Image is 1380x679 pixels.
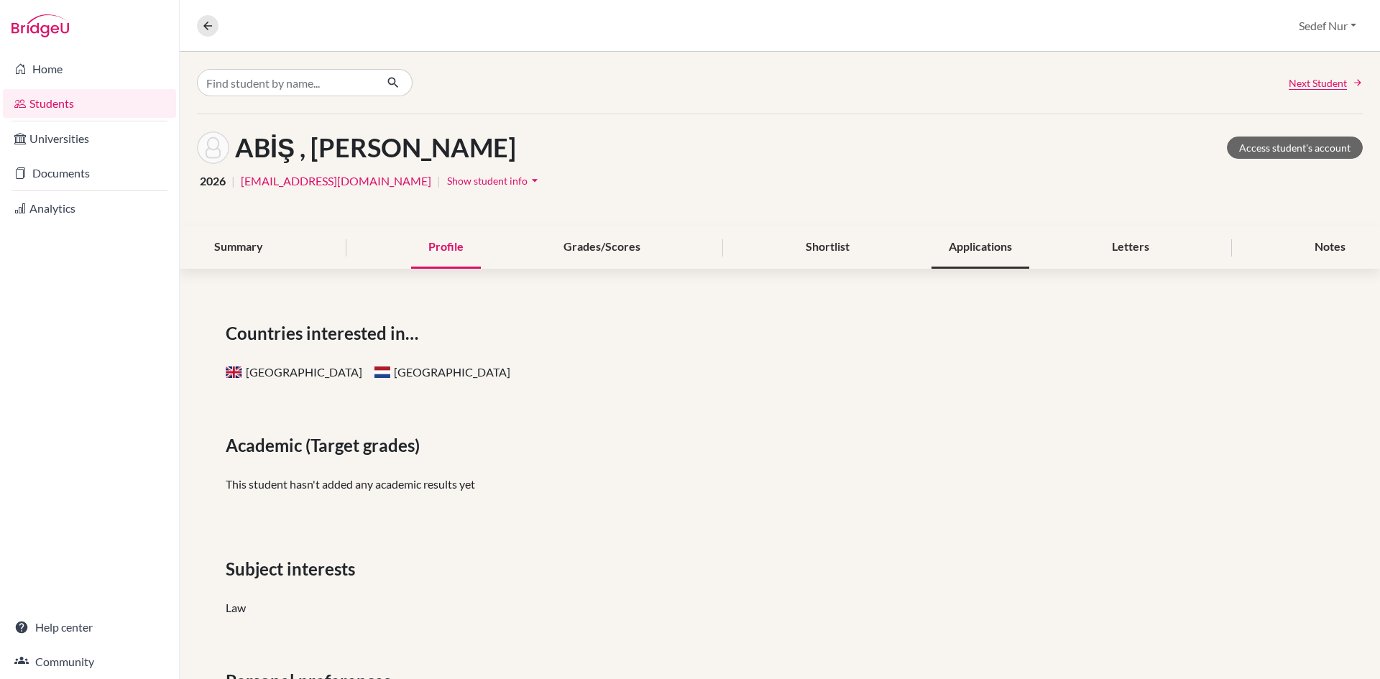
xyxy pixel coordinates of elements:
[931,226,1029,269] div: Applications
[197,69,375,96] input: Find student by name...
[226,366,243,379] span: United Kingdom
[11,14,69,37] img: Bridge-U
[3,613,176,642] a: Help center
[200,172,226,190] span: 2026
[3,647,176,676] a: Community
[226,365,362,379] span: [GEOGRAPHIC_DATA]
[788,226,867,269] div: Shortlist
[3,55,176,83] a: Home
[437,172,441,190] span: |
[1292,12,1363,40] button: Sedef Nur
[226,476,1334,493] p: This student hasn't added any academic results yet
[197,226,280,269] div: Summary
[528,173,542,188] i: arrow_drop_down
[1297,226,1363,269] div: Notes
[1095,226,1167,269] div: Letters
[447,175,528,187] span: Show student info
[411,226,481,269] div: Profile
[3,194,176,223] a: Analytics
[241,172,431,190] a: [EMAIL_ADDRESS][DOMAIN_NAME]
[1289,75,1347,91] span: Next Student
[226,433,425,458] span: Academic (Target grades)
[374,366,391,379] span: Netherlands
[546,226,658,269] div: Grades/Scores
[235,132,516,163] h1: ABİŞ , [PERSON_NAME]
[3,124,176,153] a: Universities
[374,365,510,379] span: [GEOGRAPHIC_DATA]
[446,170,543,192] button: Show student infoarrow_drop_down
[3,89,176,118] a: Students
[226,320,424,346] span: Countries interested in…
[3,159,176,188] a: Documents
[1227,137,1363,159] a: Access student's account
[226,599,1334,616] div: Law
[231,172,235,190] span: |
[226,556,361,582] span: Subject interests
[197,131,229,164] img: Elif Banu ABİŞ 's avatar
[1289,75,1363,91] a: Next Student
